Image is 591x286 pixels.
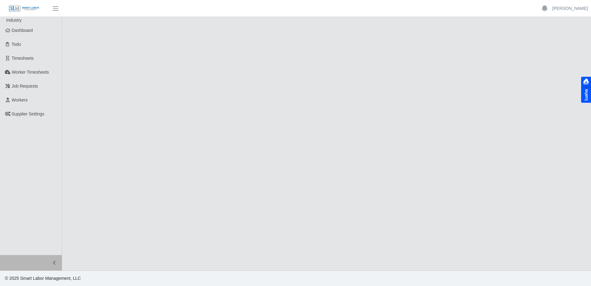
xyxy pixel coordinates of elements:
span: Todo [12,42,21,47]
span: Job Requests [12,84,38,89]
span: Supplier Settings [12,111,45,116]
span: Worker Timesheets [12,70,49,75]
span: Timesheets [12,56,34,61]
span: © 2025 Smart Labor Management, LLC [5,276,81,281]
img: SLM Logo [9,5,40,12]
a: [PERSON_NAME] [552,5,588,12]
span: Industry [6,18,22,23]
span: Workers [12,97,28,102]
span: Dashboard [12,28,33,33]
